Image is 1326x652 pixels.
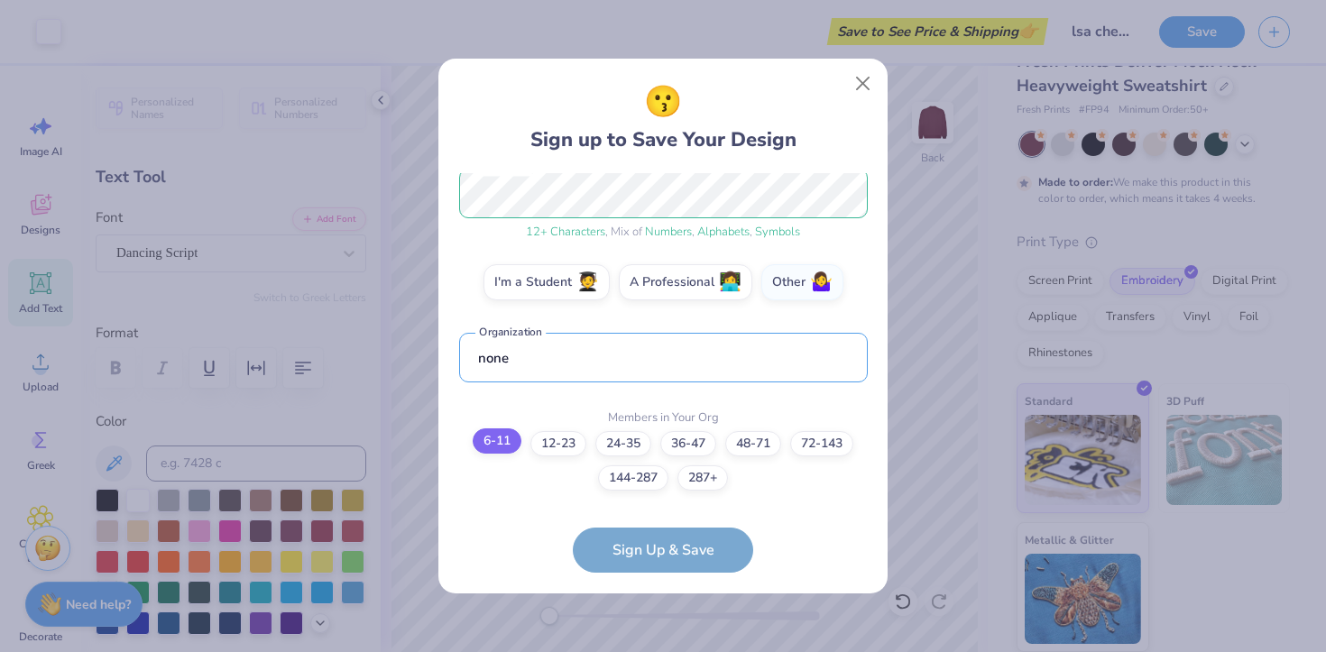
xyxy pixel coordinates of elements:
button: Close [846,67,880,101]
span: 🧑‍🎓 [576,272,599,293]
span: Alphabets [697,224,750,240]
div: Sign up to Save Your Design [530,79,797,155]
label: 24-35 [595,431,651,456]
label: 6-11 [473,428,521,454]
span: Symbols [755,224,800,240]
label: 287+ [677,465,728,491]
label: Members in Your Org [608,409,719,427]
label: I'm a Student [483,264,610,300]
span: Numbers [645,224,692,240]
span: 🤷‍♀️ [810,272,833,293]
label: A Professional [619,264,752,300]
span: 12 + Characters [526,224,605,240]
label: 36-47 [660,431,716,456]
span: 👩‍💻 [719,272,741,293]
label: 48-71 [725,431,781,456]
label: Other [761,264,843,300]
div: , Mix of , , [459,224,868,242]
label: 72-143 [790,431,853,456]
label: 12-23 [530,431,586,456]
label: 144-287 [598,465,668,491]
span: 😗 [644,79,682,125]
